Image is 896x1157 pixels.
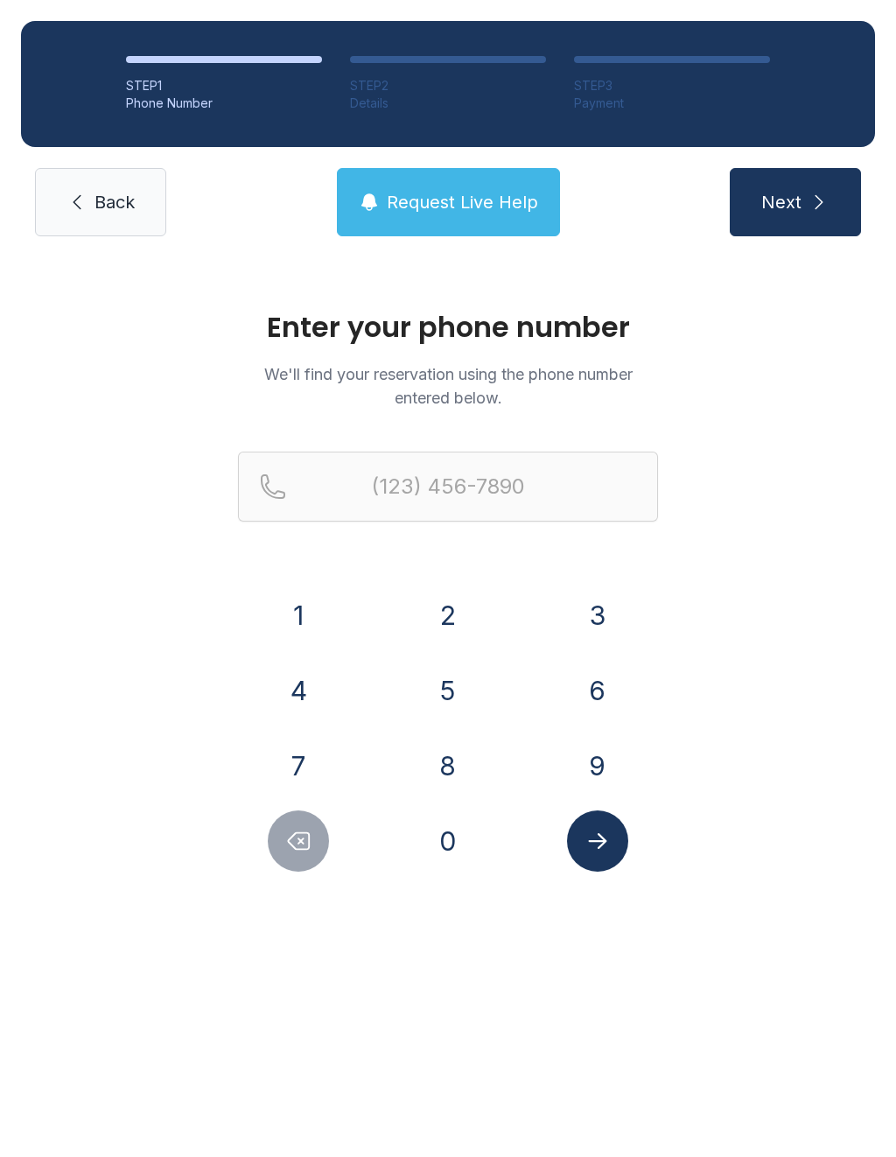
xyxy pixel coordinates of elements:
[350,95,546,112] div: Details
[417,735,479,796] button: 8
[567,585,628,646] button: 3
[238,362,658,410] p: We'll find your reservation using the phone number entered below.
[417,810,479,872] button: 0
[126,95,322,112] div: Phone Number
[238,313,658,341] h1: Enter your phone number
[126,77,322,95] div: STEP 1
[574,77,770,95] div: STEP 3
[238,452,658,522] input: Reservation phone number
[567,660,628,721] button: 6
[417,585,479,646] button: 2
[268,735,329,796] button: 7
[268,810,329,872] button: Delete number
[567,735,628,796] button: 9
[94,190,135,214] span: Back
[387,190,538,214] span: Request Live Help
[761,190,801,214] span: Next
[417,660,479,721] button: 5
[268,660,329,721] button: 4
[268,585,329,646] button: 1
[350,77,546,95] div: STEP 2
[574,95,770,112] div: Payment
[567,810,628,872] button: Submit lookup form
